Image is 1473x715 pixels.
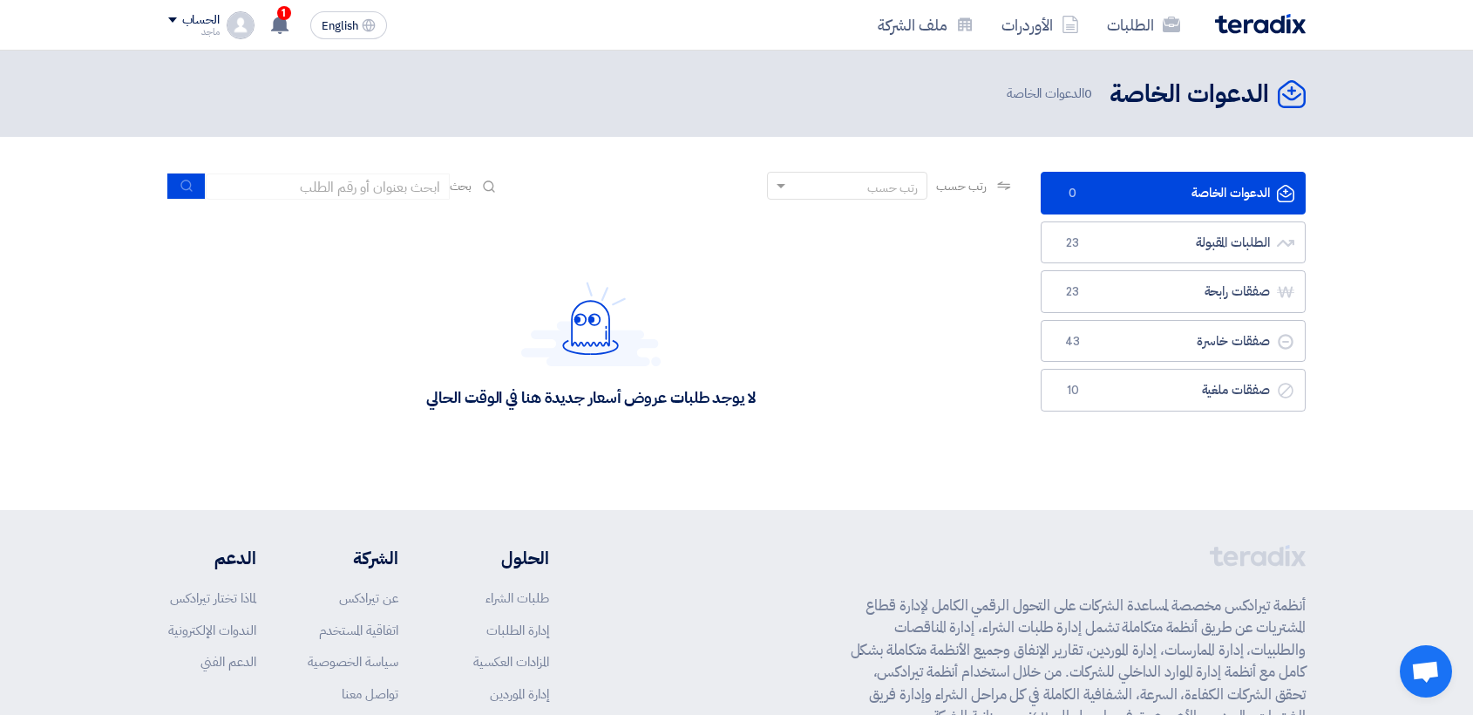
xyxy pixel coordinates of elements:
[1215,14,1306,34] img: Teradix logo
[310,11,387,39] button: English
[1110,78,1269,112] h2: الدعوات الخاصة
[1062,185,1083,202] span: 0
[521,282,661,366] img: Hello
[1062,283,1083,301] span: 23
[451,545,549,571] li: الحلول
[168,545,256,571] li: الدعم
[342,684,398,704] a: تواصل معنا
[182,13,220,28] div: الحساب
[1062,333,1083,351] span: 43
[1084,84,1092,103] span: 0
[1041,221,1306,264] a: الطلبات المقبولة23
[170,589,256,608] a: لماذا تختار تيرادكس
[490,684,549,704] a: إدارة الموردين
[168,27,220,37] div: ماجد
[864,4,988,45] a: ملف الشركة
[319,621,398,640] a: اتفاقية المستخدم
[339,589,398,608] a: عن تيرادكس
[206,174,450,200] input: ابحث بعنوان أو رقم الطلب
[1062,235,1083,252] span: 23
[1041,320,1306,363] a: صفقات خاسرة43
[1093,4,1194,45] a: الطلبات
[867,179,918,197] div: رتب حسب
[988,4,1093,45] a: الأوردرات
[485,589,549,608] a: طلبات الشراء
[936,177,986,195] span: رتب حسب
[486,621,549,640] a: إدارة الطلبات
[200,652,256,671] a: الدعم الفني
[1041,270,1306,313] a: صفقات رابحة23
[450,177,472,195] span: بحث
[227,11,255,39] img: profile_test.png
[1400,645,1452,698] div: Open chat
[277,6,291,20] span: 1
[322,20,358,32] span: English
[1041,369,1306,412] a: صفقات ملغية10
[473,652,549,671] a: المزادات العكسية
[168,621,256,640] a: الندوات الإلكترونية
[308,545,398,571] li: الشركة
[1041,172,1306,214] a: الدعوات الخاصة0
[1007,84,1096,104] span: الدعوات الخاصة
[426,387,755,407] div: لا يوجد طلبات عروض أسعار جديدة هنا في الوقت الحالي
[308,652,398,671] a: سياسة الخصوصية
[1062,382,1083,399] span: 10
